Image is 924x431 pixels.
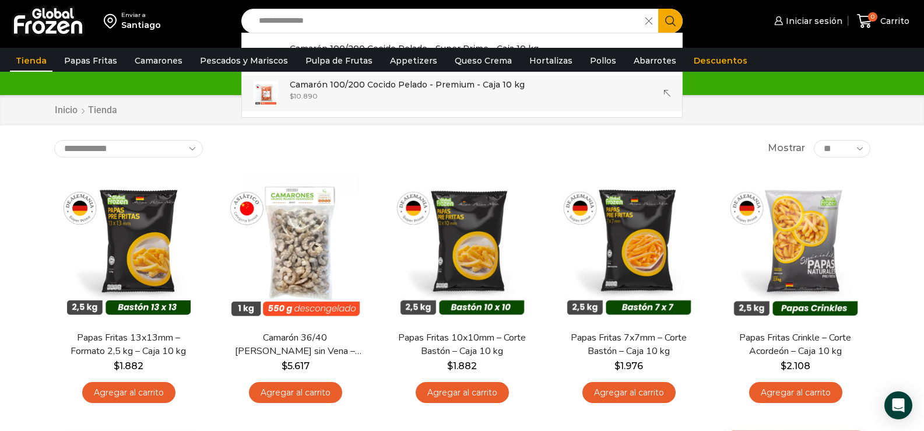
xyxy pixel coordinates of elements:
[282,360,287,372] span: $
[449,50,518,72] a: Queso Crema
[749,382,842,404] a: Agregar al carrito: “Papas Fritas Crinkle - Corte Acordeón - Caja 10 kg”
[416,382,509,404] a: Agregar al carrito: “Papas Fritas 10x10mm - Corte Bastón - Caja 10 kg”
[290,92,294,100] span: $
[249,382,342,404] a: Agregar al carrito: “Camarón 36/40 Crudo Pelado sin Vena - Bronze - Caja 10 kg”
[854,8,912,35] a: 0 Carrito
[768,142,805,155] span: Mostrar
[628,50,682,72] a: Abarrotes
[614,360,620,372] span: $
[228,331,362,358] a: Camarón 36/40 [PERSON_NAME] sin Vena – Bronze – Caja 10 kg
[10,50,52,72] a: Tienda
[104,11,121,31] img: address-field-icon.svg
[614,360,643,372] bdi: 1.976
[783,15,842,27] span: Iniciar sesión
[88,104,117,115] h1: Tienda
[781,360,810,372] bdi: 2.108
[82,382,175,404] a: Agregar al carrito: “Papas Fritas 13x13mm - Formato 2,5 kg - Caja 10 kg”
[242,75,683,111] a: Camarón 100/200 Cocido Pelado - Premium - Caja 10 kg $10.890
[384,50,443,72] a: Appetizers
[121,11,161,19] div: Enviar a
[61,331,195,358] a: Papas Fritas 13x13mm – Formato 2,5 kg – Caja 10 kg
[447,360,477,372] bdi: 1.882
[868,12,877,22] span: 0
[728,331,862,358] a: Papas Fritas Crinkle – Corte Acordeón – Caja 10 kg
[771,9,842,33] a: Iniciar sesión
[290,42,539,55] p: Camarón 100/200 Cocido Pelado - Super Prime - Caja 10 kg
[114,360,120,372] span: $
[300,50,378,72] a: Pulpa de Frutas
[658,9,683,33] button: Search button
[121,19,161,31] div: Santiago
[395,331,529,358] a: Papas Fritas 10x10mm – Corte Bastón – Caja 10 kg
[584,50,622,72] a: Pollos
[688,50,753,72] a: Descuentos
[290,92,318,100] bdi: 10.890
[290,78,525,91] p: Camarón 100/200 Cocido Pelado - Premium - Caja 10 kg
[194,50,294,72] a: Pescados y Mariscos
[114,360,143,372] bdi: 1.882
[781,360,786,372] span: $
[129,50,188,72] a: Camarones
[282,360,310,372] bdi: 5.617
[582,382,676,404] a: Agregar al carrito: “Papas Fritas 7x7mm - Corte Bastón - Caja 10 kg”
[242,39,683,75] a: Camarón 100/200 Cocido Pelado - Super Prime - Caja 10 kg $13.390
[884,391,912,419] div: Open Intercom Messenger
[524,50,578,72] a: Hortalizas
[877,15,909,27] span: Carrito
[58,50,123,72] a: Papas Fritas
[54,104,78,117] a: Inicio
[54,104,117,117] nav: Breadcrumb
[447,360,453,372] span: $
[561,331,695,358] a: Papas Fritas 7x7mm – Corte Bastón – Caja 10 kg
[54,140,203,157] select: Pedido de la tienda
